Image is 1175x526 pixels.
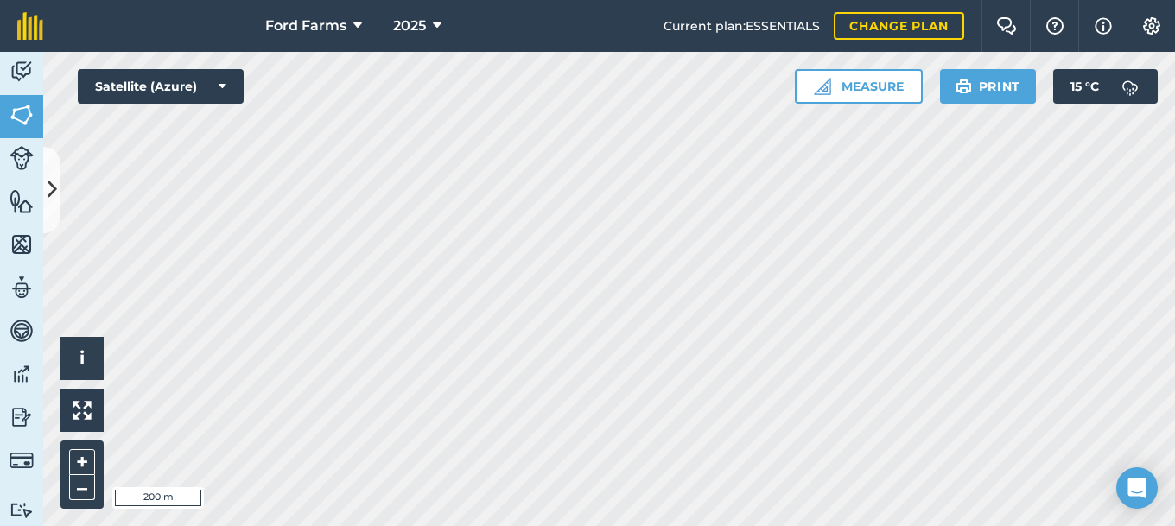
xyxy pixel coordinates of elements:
img: A cog icon [1141,17,1162,35]
span: 2025 [393,16,426,36]
span: Ford Farms [265,16,346,36]
img: Ruler icon [814,78,831,95]
img: fieldmargin Logo [17,12,43,40]
span: Current plan : ESSENTIALS [664,16,820,35]
button: Measure [795,69,923,104]
img: Four arrows, one pointing top left, one top right, one bottom right and the last bottom left [73,401,92,420]
span: i [79,347,85,369]
button: + [69,449,95,475]
img: svg+xml;base64,PHN2ZyB4bWxucz0iaHR0cDovL3d3dy53My5vcmcvMjAwMC9zdmciIHdpZHRoPSI1NiIgaGVpZ2h0PSI2MC... [10,102,34,128]
img: svg+xml;base64,PHN2ZyB4bWxucz0iaHR0cDovL3d3dy53My5vcmcvMjAwMC9zdmciIHdpZHRoPSI1NiIgaGVpZ2h0PSI2MC... [10,231,34,257]
img: A question mark icon [1045,17,1065,35]
div: Open Intercom Messenger [1116,467,1158,509]
a: Change plan [834,12,964,40]
button: i [60,337,104,380]
img: svg+xml;base64,PD94bWwgdmVyc2lvbj0iMS4wIiBlbmNvZGluZz0idXRmLTgiPz4KPCEtLSBHZW5lcmF0b3I6IEFkb2JlIE... [10,404,34,430]
img: svg+xml;base64,PHN2ZyB4bWxucz0iaHR0cDovL3d3dy53My5vcmcvMjAwMC9zdmciIHdpZHRoPSIxNyIgaGVpZ2h0PSIxNy... [1095,16,1112,36]
button: Print [940,69,1037,104]
img: svg+xml;base64,PHN2ZyB4bWxucz0iaHR0cDovL3d3dy53My5vcmcvMjAwMC9zdmciIHdpZHRoPSIxOSIgaGVpZ2h0PSIyNC... [956,76,972,97]
span: 15 ° C [1070,69,1099,104]
button: Satellite (Azure) [78,69,244,104]
img: svg+xml;base64,PD94bWwgdmVyc2lvbj0iMS4wIiBlbmNvZGluZz0idXRmLTgiPz4KPCEtLSBHZW5lcmF0b3I6IEFkb2JlIE... [10,59,34,85]
img: svg+xml;base64,PD94bWwgdmVyc2lvbj0iMS4wIiBlbmNvZGluZz0idXRmLTgiPz4KPCEtLSBHZW5lcmF0b3I6IEFkb2JlIE... [10,448,34,472]
img: svg+xml;base64,PD94bWwgdmVyc2lvbj0iMS4wIiBlbmNvZGluZz0idXRmLTgiPz4KPCEtLSBHZW5lcmF0b3I6IEFkb2JlIE... [10,361,34,387]
img: svg+xml;base64,PHN2ZyB4bWxucz0iaHR0cDovL3d3dy53My5vcmcvMjAwMC9zdmciIHdpZHRoPSI1NiIgaGVpZ2h0PSI2MC... [10,188,34,214]
img: Two speech bubbles overlapping with the left bubble in the forefront [996,17,1017,35]
img: svg+xml;base64,PD94bWwgdmVyc2lvbj0iMS4wIiBlbmNvZGluZz0idXRmLTgiPz4KPCEtLSBHZW5lcmF0b3I6IEFkb2JlIE... [10,146,34,170]
img: svg+xml;base64,PD94bWwgdmVyc2lvbj0iMS4wIiBlbmNvZGluZz0idXRmLTgiPz4KPCEtLSBHZW5lcmF0b3I6IEFkb2JlIE... [10,318,34,344]
img: svg+xml;base64,PD94bWwgdmVyc2lvbj0iMS4wIiBlbmNvZGluZz0idXRmLTgiPz4KPCEtLSBHZW5lcmF0b3I6IEFkb2JlIE... [10,502,34,518]
button: 15 °C [1053,69,1158,104]
img: svg+xml;base64,PD94bWwgdmVyc2lvbj0iMS4wIiBlbmNvZGluZz0idXRmLTgiPz4KPCEtLSBHZW5lcmF0b3I6IEFkb2JlIE... [10,275,34,301]
img: svg+xml;base64,PD94bWwgdmVyc2lvbj0iMS4wIiBlbmNvZGluZz0idXRmLTgiPz4KPCEtLSBHZW5lcmF0b3I6IEFkb2JlIE... [1113,69,1147,104]
button: – [69,475,95,500]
